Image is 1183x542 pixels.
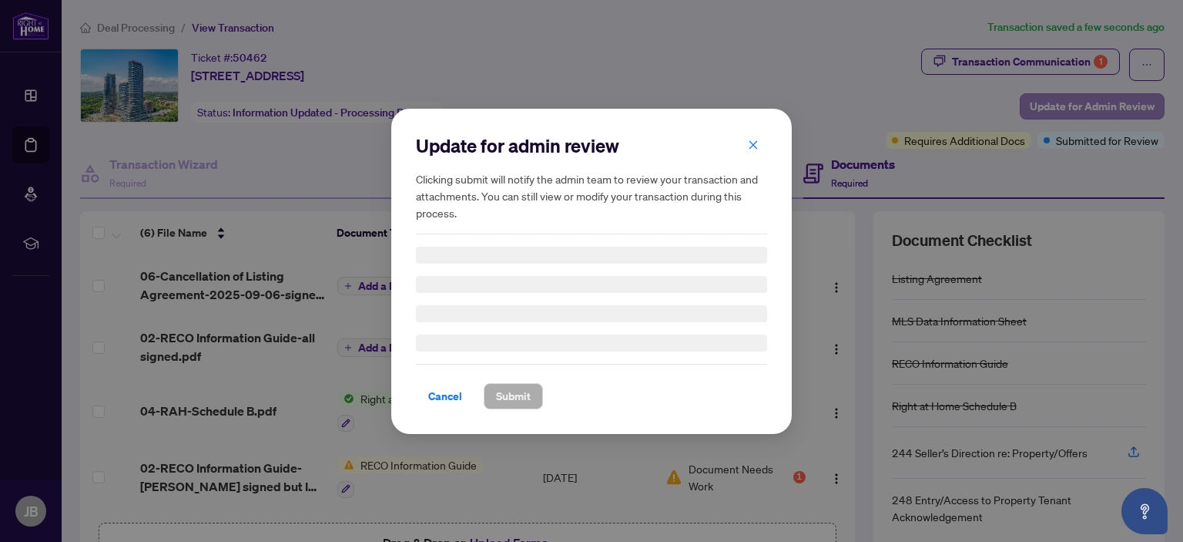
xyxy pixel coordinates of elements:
[1121,488,1168,534] button: Open asap
[484,383,543,409] button: Submit
[416,383,474,409] button: Cancel
[416,170,767,221] h5: Clicking submit will notify the admin team to review your transaction and attachments. You can st...
[748,139,759,150] span: close
[416,133,767,158] h2: Update for admin review
[428,384,462,409] span: Cancel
